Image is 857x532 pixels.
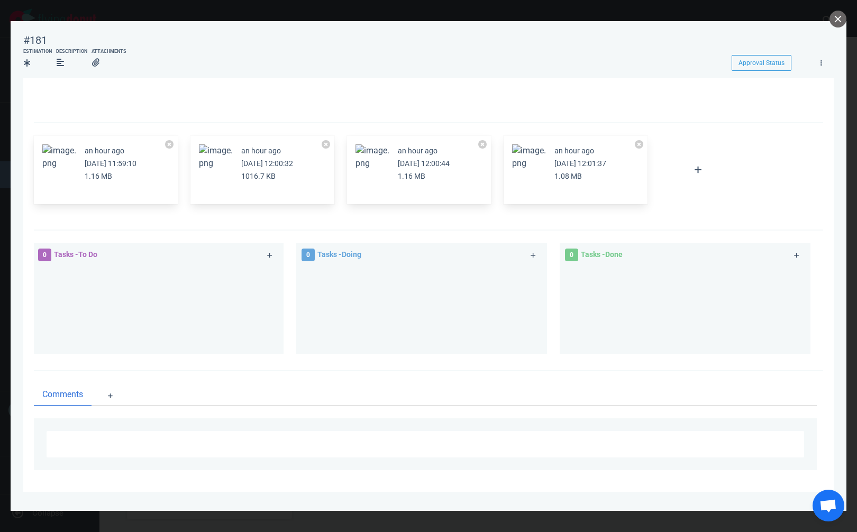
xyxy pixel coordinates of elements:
small: [DATE] 12:01:37 [554,159,606,168]
button: Zoom image [42,144,76,170]
span: 0 [38,249,51,261]
small: 1016.7 KB [241,172,276,180]
small: 1.08 MB [554,172,582,180]
span: Comments [42,388,83,401]
button: Zoom image [355,144,389,170]
small: 1.16 MB [85,172,112,180]
div: #181 [23,34,47,47]
small: an hour ago [241,146,281,155]
button: Approval Status [732,55,791,71]
span: 0 [565,249,578,261]
button: Zoom image [199,144,233,170]
small: [DATE] 11:59:10 [85,159,136,168]
span: 0 [302,249,315,261]
button: Zoom image [512,144,546,170]
small: [DATE] 12:00:32 [241,159,293,168]
small: [DATE] 12:00:44 [398,159,450,168]
div: Description [56,48,87,56]
span: Tasks - To Do [54,250,97,259]
span: Tasks - Doing [317,250,361,259]
button: close [829,11,846,27]
small: an hour ago [398,146,437,155]
div: Attachments [92,48,126,56]
small: 1.16 MB [398,172,425,180]
div: Estimation [23,48,52,56]
small: an hour ago [554,146,594,155]
div: Open de chat [813,490,844,521]
small: an hour ago [85,146,124,155]
span: Tasks - Done [581,250,623,259]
